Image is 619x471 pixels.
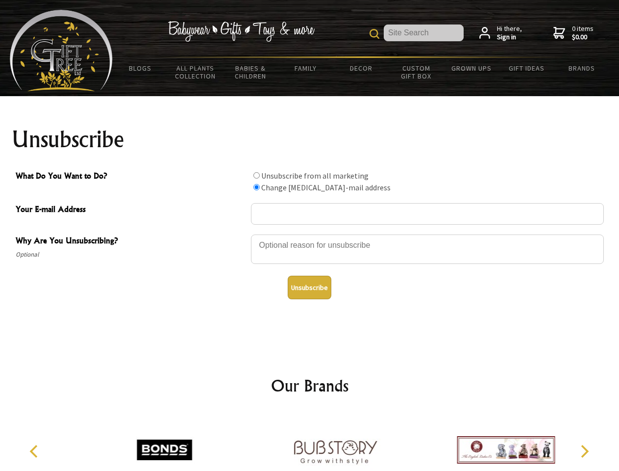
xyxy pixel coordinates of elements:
a: Babies & Children [223,58,278,86]
input: Site Search [384,25,464,41]
button: Unsubscribe [288,276,331,299]
span: Optional [16,249,246,261]
img: Babyware - Gifts - Toys and more... [10,10,113,91]
label: Unsubscribe from all marketing [261,171,369,181]
a: All Plants Collection [168,58,223,86]
a: Grown Ups [444,58,499,78]
a: Hi there,Sign in [479,25,522,42]
h2: Our Brands [20,374,600,397]
a: Decor [333,58,389,78]
span: Your E-mail Address [16,203,246,217]
span: What Do You Want to Do? [16,170,246,184]
button: Next [573,441,595,462]
a: Custom Gift Box [389,58,444,86]
span: 0 items [572,24,594,42]
button: Previous [25,441,46,462]
a: Brands [554,58,610,78]
img: product search [370,29,379,39]
img: Babywear - Gifts - Toys & more [168,21,315,42]
a: BLOGS [113,58,168,78]
strong: $0.00 [572,33,594,42]
input: Your E-mail Address [251,203,604,225]
a: 0 items$0.00 [553,25,594,42]
span: Hi there, [497,25,522,42]
input: What Do You Want to Do? [253,172,260,179]
a: Gift Ideas [499,58,554,78]
textarea: Why Are You Unsubscribing? [251,235,604,264]
h1: Unsubscribe [12,128,608,151]
span: Why Are You Unsubscribing? [16,235,246,249]
input: What Do You Want to Do? [253,184,260,190]
label: Change [MEDICAL_DATA]-mail address [261,183,391,192]
strong: Sign in [497,33,522,42]
a: Family [278,58,334,78]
